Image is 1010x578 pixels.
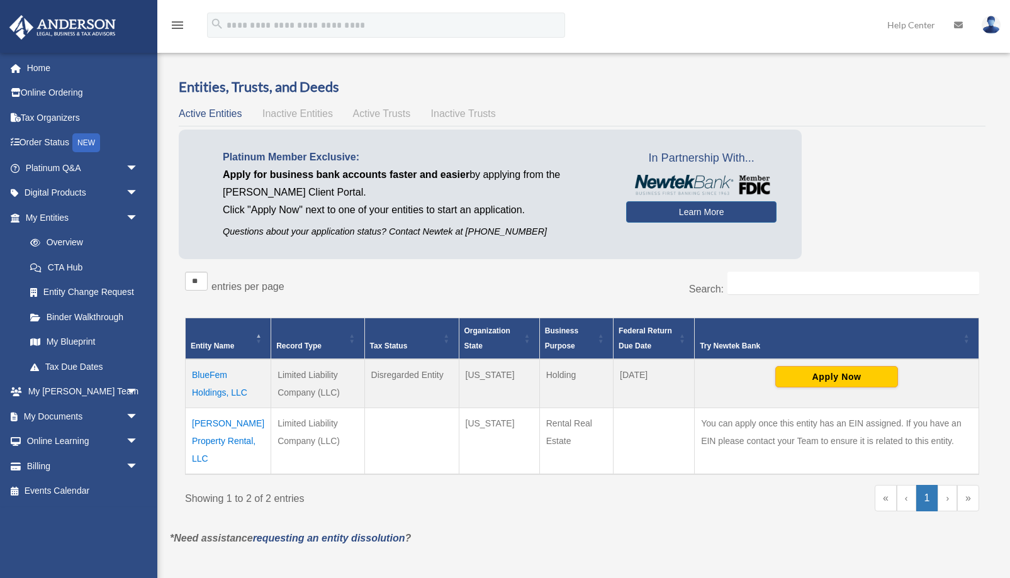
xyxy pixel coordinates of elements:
span: Business Purpose [545,326,578,350]
td: You can apply once this entity has an EIN assigned. If you have an EIN please contact your Team t... [695,408,979,475]
th: Business Purpose: Activate to sort [539,318,613,360]
em: *Need assistance ? [170,533,411,543]
a: 1 [916,485,938,511]
span: arrow_drop_down [126,155,151,181]
span: Apply for business bank accounts faster and easier [223,169,469,180]
td: [PERSON_NAME] Property Rental, LLC [186,408,271,475]
div: Showing 1 to 2 of 2 entries [185,485,573,508]
span: arrow_drop_down [126,404,151,430]
a: Binder Walkthrough [18,304,151,330]
a: Online Ordering [9,81,157,106]
a: Next [938,485,957,511]
th: Organization State: Activate to sort [459,318,539,360]
label: Search: [689,284,724,294]
span: arrow_drop_down [126,453,151,479]
button: Apply Now [775,366,898,387]
span: Organization State [464,326,510,350]
span: Federal Return Due Date [619,326,672,350]
span: Record Type [276,342,322,350]
p: Questions about your application status? Contact Newtek at [PHONE_NUMBER] [223,224,607,240]
th: Record Type: Activate to sort [271,318,364,360]
a: Order StatusNEW [9,130,157,156]
td: [DATE] [614,359,695,408]
a: Overview [18,230,145,255]
i: search [210,17,224,31]
td: Limited Liability Company (LLC) [271,408,364,475]
td: Holding [539,359,613,408]
a: My [PERSON_NAME] Teamarrow_drop_down [9,379,157,404]
a: My Documentsarrow_drop_down [9,404,157,429]
a: Entity Change Request [18,280,151,305]
img: NewtekBankLogoSM.png [632,175,770,195]
a: Learn More [626,201,777,223]
td: Disregarded Entity [364,359,459,408]
td: Rental Real Estate [539,408,613,475]
span: arrow_drop_down [126,429,151,455]
a: Tax Due Dates [18,354,151,379]
span: In Partnership With... [626,148,777,169]
th: Try Newtek Bank : Activate to sort [695,318,979,360]
span: Entity Name [191,342,234,350]
a: Platinum Q&Aarrow_drop_down [9,155,157,181]
a: First [875,485,897,511]
a: Digital Productsarrow_drop_down [9,181,157,206]
td: Limited Liability Company (LLC) [271,359,364,408]
a: Last [957,485,979,511]
th: Entity Name: Activate to invert sorting [186,318,271,360]
span: arrow_drop_down [126,379,151,405]
td: [US_STATE] [459,359,539,408]
a: CTA Hub [18,255,151,280]
div: Try Newtek Bank [700,338,960,353]
i: menu [170,18,185,33]
a: Billingarrow_drop_down [9,453,157,479]
a: requesting an entity dissolution [253,533,405,543]
span: Inactive Trusts [431,108,496,119]
img: Anderson Advisors Platinum Portal [6,15,120,40]
td: [US_STATE] [459,408,539,475]
span: Tax Status [370,342,408,350]
a: Previous [897,485,916,511]
span: Inactive Entities [262,108,333,119]
a: Tax Organizers [9,105,157,130]
a: Home [9,55,157,81]
a: My Blueprint [18,330,151,355]
h3: Entities, Trusts, and Deeds [179,77,985,97]
td: BlueFem Holdings, LLC [186,359,271,408]
p: by applying from the [PERSON_NAME] Client Portal. [223,166,607,201]
p: Platinum Member Exclusive: [223,148,607,166]
span: arrow_drop_down [126,205,151,231]
img: User Pic [982,16,1001,34]
span: arrow_drop_down [126,181,151,206]
span: Active Trusts [353,108,411,119]
a: Events Calendar [9,479,157,504]
p: Click "Apply Now" next to one of your entities to start an application. [223,201,607,219]
label: entries per page [211,281,284,292]
a: Online Learningarrow_drop_down [9,429,157,454]
div: NEW [72,133,100,152]
a: menu [170,22,185,33]
a: My Entitiesarrow_drop_down [9,205,151,230]
th: Tax Status: Activate to sort [364,318,459,360]
th: Federal Return Due Date: Activate to sort [614,318,695,360]
span: Active Entities [179,108,242,119]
